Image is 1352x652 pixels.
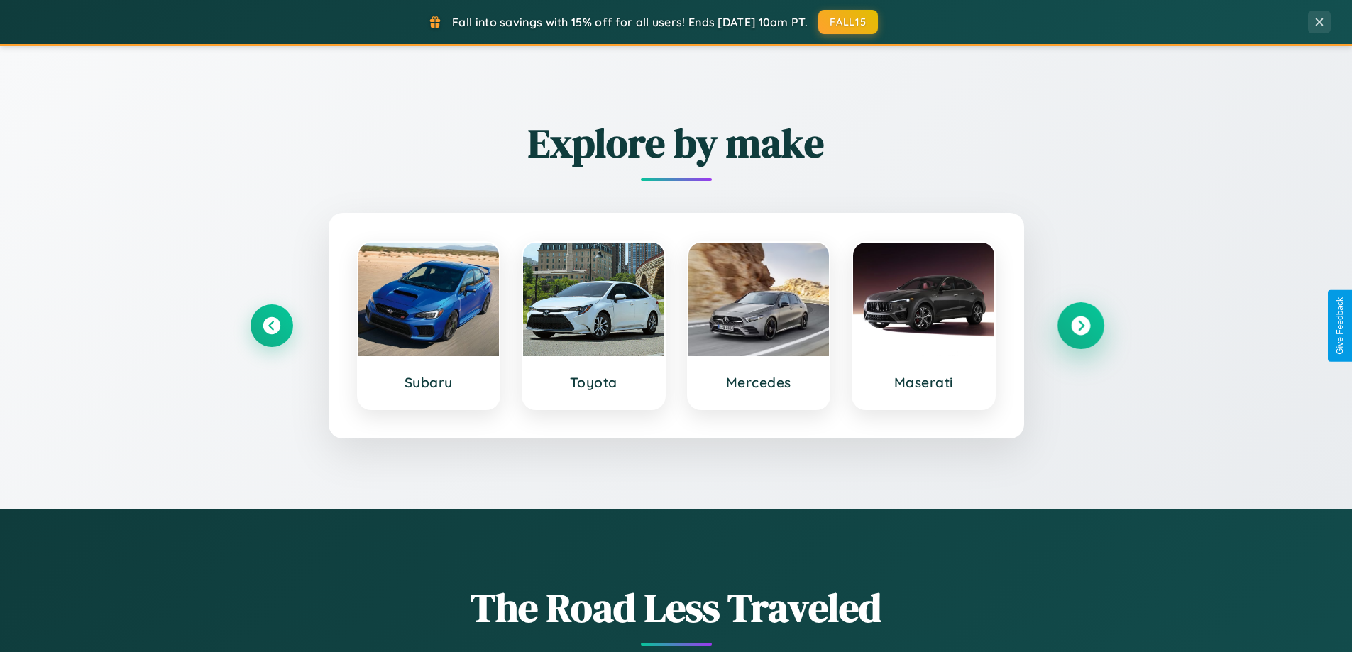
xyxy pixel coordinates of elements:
[818,10,878,34] button: FALL15
[703,374,815,391] h3: Mercedes
[452,15,808,29] span: Fall into savings with 15% off for all users! Ends [DATE] 10am PT.
[251,580,1102,635] h1: The Road Less Traveled
[867,374,980,391] h3: Maserati
[537,374,650,391] h3: Toyota
[373,374,485,391] h3: Subaru
[1335,297,1345,355] div: Give Feedback
[251,116,1102,170] h2: Explore by make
